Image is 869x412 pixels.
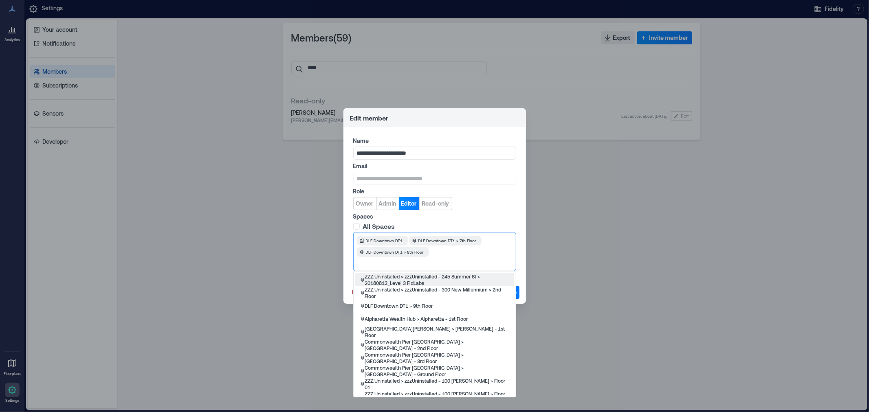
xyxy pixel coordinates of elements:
[401,199,417,208] span: Editor
[365,325,509,338] p: [GEOGRAPHIC_DATA][PERSON_NAME] > [PERSON_NAME] - 1st Floor
[353,162,515,170] label: Email
[399,197,419,210] button: Editor
[363,222,395,230] span: All Spaces
[366,237,403,244] span: DLF Downtown DT1
[353,197,376,210] button: Owner
[422,199,449,208] span: Read-only
[365,351,509,364] p: Commonwealth Pier [GEOGRAPHIC_DATA] > [GEOGRAPHIC_DATA] - 3rd Floor
[419,197,452,210] button: Read-only
[365,302,433,309] p: DLF Downtown DT1 > 9th Floor
[365,338,509,351] p: Commonwealth Pier [GEOGRAPHIC_DATA] > [GEOGRAPHIC_DATA] - 2nd Floor
[365,316,468,322] p: Alpharetta Wealth Hub > Alpharetta - 1st Floor
[365,364,509,377] p: Commonwealth Pier [GEOGRAPHIC_DATA] > [GEOGRAPHIC_DATA] - Ground Floor
[365,377,509,390] p: ZZZ.Uninstalled > zzzUninstalled - 100 [PERSON_NAME] > Floor 01
[379,199,396,208] span: Admin
[418,237,477,244] span: DLF Downtown DT1 > 7th Floor
[343,108,526,127] header: Edit member
[366,249,424,255] span: DLF Downtown DT1 > 8th Floor
[353,187,515,195] label: Role
[353,137,515,145] label: Name
[350,286,377,299] button: Remove
[365,390,509,403] p: ZZZ.Uninstalled > zzzUninstalled - 100 [PERSON_NAME] > Floor 02
[365,286,509,299] p: ZZZ.Uninstalled > zzzUninstalled - 300 New Millennium > 2nd Floor
[352,288,374,296] span: Remove
[356,199,374,208] span: Owner
[353,213,515,221] label: Spaces
[365,273,509,286] p: ZZZ.Uninstalled > zzzUninstalled - 245 Summer St > 20180813_Level 3 FidLabs
[376,197,399,210] button: Admin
